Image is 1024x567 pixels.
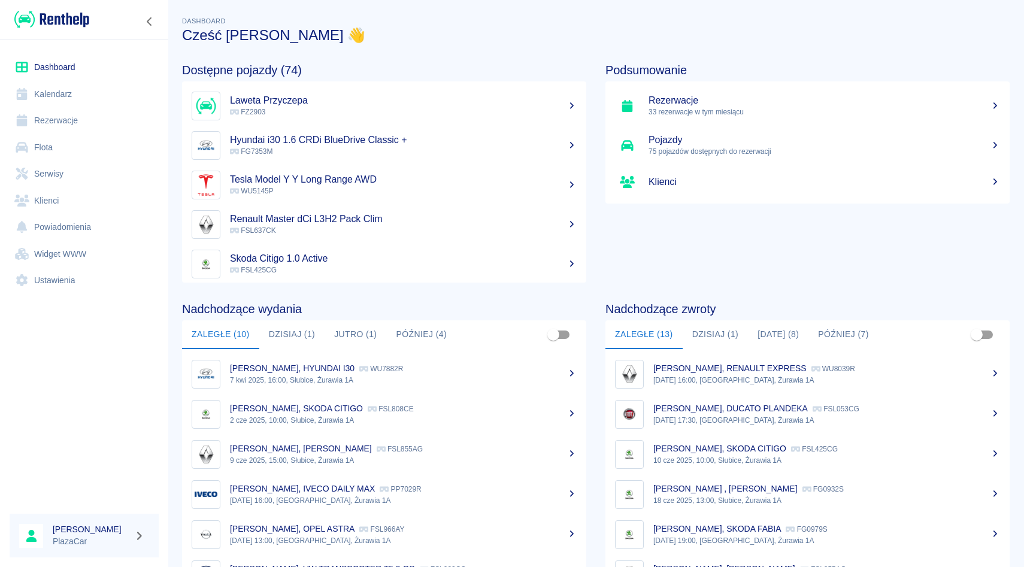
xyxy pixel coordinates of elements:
img: Image [618,483,641,506]
h4: Podsumowanie [605,63,1010,77]
a: Image[PERSON_NAME], RENAULT EXPRESS WU8039R[DATE] 16:00, [GEOGRAPHIC_DATA], Żurawia 1A [605,354,1010,394]
p: [PERSON_NAME], [PERSON_NAME] [230,444,372,453]
p: FSL966AY [359,525,404,533]
a: ImageRenault Master dCi L3H2 Pack Clim FSL637CK [182,205,586,244]
p: FG0979S [786,525,827,533]
a: Pojazdy75 pojazdów dostępnych do rezerwacji [605,126,1010,165]
a: Renthelp logo [10,10,89,29]
a: Image[PERSON_NAME], IVECO DAILY MAX PP7029R[DATE] 16:00, [GEOGRAPHIC_DATA], Żurawia 1A [182,474,586,514]
a: Klienci [605,165,1010,199]
p: [PERSON_NAME], SKODA FABIA [653,524,781,533]
p: [DATE] 19:00, [GEOGRAPHIC_DATA], Żurawia 1A [653,535,1000,546]
a: Widget WWW [10,241,159,268]
span: FSL425CG [230,266,277,274]
h5: Hyundai i30 1.6 CRDi BlueDrive Classic + [230,134,577,146]
img: Renthelp logo [14,10,89,29]
a: Rezerwacje [10,107,159,134]
span: WU5145P [230,187,274,195]
span: FSL637CK [230,226,276,235]
a: Dashboard [10,54,159,81]
p: [PERSON_NAME], SKODA CITIGO [653,444,786,453]
img: Image [195,483,217,506]
h5: Skoda Citigo 1.0 Active [230,253,577,265]
a: Image[PERSON_NAME], HYUNDAI I30 WU7882R7 kwi 2025, 16:00, Słubice, Żurawia 1A [182,354,586,394]
a: Powiadomienia [10,214,159,241]
p: 2 cze 2025, 10:00, Słubice, Żurawia 1A [230,415,577,426]
p: [PERSON_NAME], DUCATO PLANDEKA [653,404,808,413]
span: Dashboard [182,17,226,25]
p: PlazaCar [53,535,129,548]
h6: [PERSON_NAME] [53,523,129,535]
p: WU8039R [811,365,855,373]
h5: Tesla Model Y Y Long Range AWD [230,174,577,186]
a: ImageHyundai i30 1.6 CRDi BlueDrive Classic + FG7353M [182,126,586,165]
p: 18 cze 2025, 13:00, Słubice, Żurawia 1A [653,495,1000,506]
img: Image [195,134,217,157]
p: [DATE] 16:00, [GEOGRAPHIC_DATA], Żurawia 1A [653,375,1000,386]
p: [DATE] 13:00, [GEOGRAPHIC_DATA], Żurawia 1A [230,535,577,546]
h5: Rezerwacje [649,95,1000,107]
p: [PERSON_NAME], RENAULT EXPRESS [653,363,807,373]
button: Jutro (1) [325,320,386,349]
a: ImageTesla Model Y Y Long Range AWD WU5145P [182,165,586,205]
a: Kalendarz [10,81,159,108]
h5: Renault Master dCi L3H2 Pack Clim [230,213,577,225]
img: Image [195,443,217,466]
p: [PERSON_NAME], HYUNDAI I30 [230,363,355,373]
a: Rezerwacje33 rezerwacje w tym miesiącu [605,86,1010,126]
p: FSL808CE [368,405,414,413]
img: Image [618,363,641,386]
a: Image[PERSON_NAME] , [PERSON_NAME] FG0932S18 cze 2025, 13:00, Słubice, Żurawia 1A [605,474,1010,514]
img: Image [195,523,217,546]
img: Image [195,363,217,386]
h5: Klienci [649,176,1000,188]
p: WU7882R [359,365,403,373]
span: FG7353M [230,147,272,156]
p: [PERSON_NAME], OPEL ASTRA [230,524,355,533]
img: Image [195,253,217,275]
p: [PERSON_NAME], SKODA CITIGO [230,404,363,413]
a: Image[PERSON_NAME], SKODA CITIGO FSL808CE2 cze 2025, 10:00, Słubice, Żurawia 1A [182,394,586,434]
p: [DATE] 17:30, [GEOGRAPHIC_DATA], Żurawia 1A [653,415,1000,426]
h5: Pojazdy [649,134,1000,146]
p: FSL053CG [813,405,859,413]
a: Flota [10,134,159,161]
h5: Laweta Przyczepa [230,95,577,107]
img: Image [195,174,217,196]
p: FSL425CG [791,445,838,453]
button: Zwiń nawigację [141,14,159,29]
button: Później (4) [386,320,456,349]
p: PP7029R [380,485,421,493]
button: Później (7) [808,320,878,349]
h3: Cześć [PERSON_NAME] 👋 [182,27,1010,44]
p: 9 cze 2025, 15:00, Słubice, Żurawia 1A [230,455,577,466]
button: [DATE] (8) [748,320,808,349]
img: Image [618,403,641,426]
a: Image[PERSON_NAME], DUCATO PLANDEKA FSL053CG[DATE] 17:30, [GEOGRAPHIC_DATA], Żurawia 1A [605,394,1010,434]
p: 10 cze 2025, 10:00, Słubice, Żurawia 1A [653,455,1000,466]
img: Image [618,443,641,466]
a: ImageSkoda Citigo 1.0 Active FSL425CG [182,244,586,284]
span: FZ2903 [230,108,265,116]
button: Dzisiaj (1) [683,320,749,349]
p: 7 kwi 2025, 16:00, Słubice, Żurawia 1A [230,375,577,386]
p: FG0932S [802,485,844,493]
button: Zaległe (13) [605,320,683,349]
img: Image [195,403,217,426]
a: Image[PERSON_NAME], SKODA FABIA FG0979S[DATE] 19:00, [GEOGRAPHIC_DATA], Żurawia 1A [605,514,1010,554]
h4: Nadchodzące wydania [182,302,586,316]
button: Dzisiaj (1) [259,320,325,349]
a: Image[PERSON_NAME], OPEL ASTRA FSL966AY[DATE] 13:00, [GEOGRAPHIC_DATA], Żurawia 1A [182,514,586,554]
h4: Nadchodzące zwroty [605,302,1010,316]
p: 33 rezerwacje w tym miesiącu [649,107,1000,117]
a: Ustawienia [10,267,159,294]
a: ImageLaweta Przyczepa FZ2903 [182,86,586,126]
a: Klienci [10,187,159,214]
p: 75 pojazdów dostępnych do rezerwacji [649,146,1000,157]
span: Pokaż przypisane tylko do mnie [542,323,565,346]
p: [PERSON_NAME] , [PERSON_NAME] [653,484,798,493]
button: Zaległe (10) [182,320,259,349]
p: [DATE] 16:00, [GEOGRAPHIC_DATA], Żurawia 1A [230,495,577,506]
a: Image[PERSON_NAME], SKODA CITIGO FSL425CG10 cze 2025, 10:00, Słubice, Żurawia 1A [605,434,1010,474]
h4: Dostępne pojazdy (74) [182,63,586,77]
